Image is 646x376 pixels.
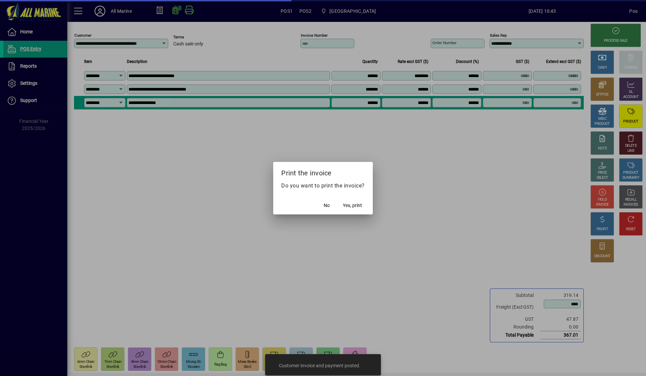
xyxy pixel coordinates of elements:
[316,200,337,212] button: No
[343,202,362,209] span: Yes, print
[324,202,330,209] span: No
[273,162,373,181] h2: Print the invoice
[281,182,365,190] p: Do you want to print the invoice?
[340,200,365,212] button: Yes, print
